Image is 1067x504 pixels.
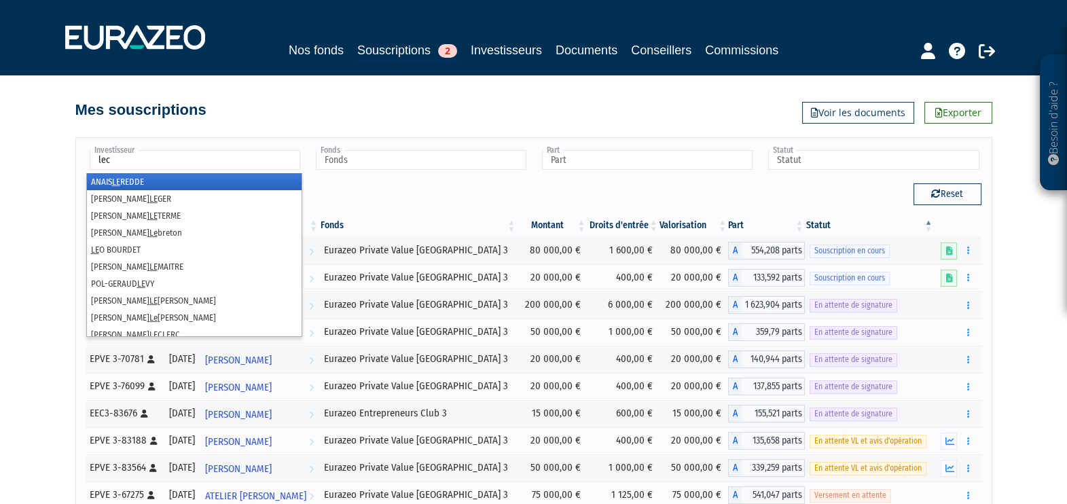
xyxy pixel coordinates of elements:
span: 137,855 parts [742,378,805,395]
em: LE [149,262,158,272]
td: 50 000,00 € [659,454,728,482]
div: Eurazeo Private Value [GEOGRAPHIC_DATA] 3 [324,298,512,312]
a: Documents [556,41,617,60]
li: [PERSON_NAME] MAITRE [87,258,302,275]
i: Voir l'investisseur [309,321,314,346]
div: A - Eurazeo Private Value Europe 3 [728,242,805,259]
div: EEC3-83676 [90,406,159,420]
td: 6 000,00 € [587,291,659,319]
div: Eurazeo Entrepreneurs Club 3 [324,406,512,420]
div: A - Eurazeo Private Value Europe 3 [728,350,805,368]
div: A - Eurazeo Private Value Europe 3 [728,269,805,287]
i: Voir l'investisseur [309,348,314,373]
a: [PERSON_NAME] [200,400,319,427]
span: En attente VL et avis d'opération [810,462,926,475]
div: Eurazeo Private Value [GEOGRAPHIC_DATA] 3 [324,433,512,448]
span: A [728,405,742,422]
div: Eurazeo Private Value [GEOGRAPHIC_DATA] 3 [324,352,512,366]
span: En attente VL et avis d'opération [810,435,926,448]
td: 400,00 € [587,346,659,373]
i: Voir l'investisseur [309,239,314,264]
td: 20 000,00 € [517,427,587,454]
span: 2 [438,44,457,58]
i: Voir l'investisseur [309,375,314,400]
div: Eurazeo Private Value [GEOGRAPHIC_DATA] 3 [324,379,512,393]
div: [DATE] [168,352,195,366]
div: A - Eurazeo Private Value Europe 3 [728,323,805,341]
td: 80 000,00 € [517,237,587,264]
td: 1 600,00 € [587,237,659,264]
p: Besoin d'aide ? [1046,62,1062,184]
a: Exporter [924,102,992,124]
i: [Français] Personne physique [148,382,156,391]
span: En attente de signature [810,326,897,339]
span: Souscription en cours [810,272,890,285]
a: [PERSON_NAME] [200,454,319,482]
h4: Mes souscriptions [75,102,206,118]
span: Souscription en cours [810,245,890,257]
i: Voir l'investisseur [309,266,314,291]
li: [PERSON_NAME] TERME [87,207,302,224]
i: Voir l'investisseur [309,429,314,454]
span: A [728,269,742,287]
a: Investisseurs [471,41,542,60]
div: A - Eurazeo Entrepreneurs Club 3 [728,405,805,422]
div: Eurazeo Private Value [GEOGRAPHIC_DATA] 3 [324,488,512,502]
a: Souscriptions2 [357,41,457,62]
a: Conseillers [631,41,691,60]
td: 80 000,00 € [659,237,728,264]
li: POL-GERAUD VY [87,275,302,292]
div: Eurazeo Private Value [GEOGRAPHIC_DATA] 3 [324,325,512,339]
span: 541,047 parts [742,486,805,504]
th: Droits d'entrée: activer pour trier la colonne par ordre croissant [587,214,659,237]
li: [PERSON_NAME] [PERSON_NAME] [87,309,302,326]
th: Montant: activer pour trier la colonne par ordre croissant [517,214,587,237]
span: [PERSON_NAME] [205,402,272,427]
td: 20 000,00 € [517,264,587,291]
div: Eurazeo Private Value [GEOGRAPHIC_DATA] 3 [324,270,512,285]
div: Eurazeo Private Value [GEOGRAPHIC_DATA] 3 [324,461,512,475]
button: Reset [914,183,981,205]
span: 359,79 parts [742,323,805,341]
th: Fonds: activer pour trier la colonne par ordre croissant [319,214,517,237]
td: 20 000,00 € [659,427,728,454]
span: A [728,296,742,314]
em: LE [149,194,158,204]
i: [Français] Personne physique [147,491,155,499]
span: 339,259 parts [742,459,805,477]
div: EPVE 3-83564 [90,461,159,475]
div: A - Eurazeo Private Value Europe 3 [728,296,805,314]
td: 20 000,00 € [659,264,728,291]
a: [PERSON_NAME] [200,427,319,454]
td: 20 000,00 € [659,373,728,400]
li: [PERSON_NAME] [PERSON_NAME] [87,292,302,309]
span: En attente de signature [810,380,897,393]
td: 50 000,00 € [517,454,587,482]
a: Nos fonds [289,41,344,60]
a: [PERSON_NAME] [200,346,319,373]
em: LE [137,278,145,289]
div: [DATE] [168,379,195,393]
em: LE [149,329,158,340]
td: 15 000,00 € [517,400,587,427]
span: A [728,432,742,450]
span: A [728,378,742,395]
td: 20 000,00 € [659,346,728,373]
span: 135,658 parts [742,432,805,450]
td: 50 000,00 € [659,319,728,346]
i: [Français] Personne physique [149,464,157,472]
div: [DATE] [168,488,195,502]
div: EPVE 3-83188 [90,433,159,448]
span: A [728,350,742,368]
td: 20 000,00 € [517,346,587,373]
td: 50 000,00 € [517,319,587,346]
span: 155,521 parts [742,405,805,422]
span: [PERSON_NAME] [205,348,272,373]
span: Versement en attente [810,489,891,502]
i: Voir l'investisseur [309,402,314,427]
a: Commissions [705,41,778,60]
th: Part: activer pour trier la colonne par ordre croissant [728,214,805,237]
em: Le [149,312,158,323]
i: Voir l'investisseur [309,456,314,482]
span: [PERSON_NAME] [205,375,272,400]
